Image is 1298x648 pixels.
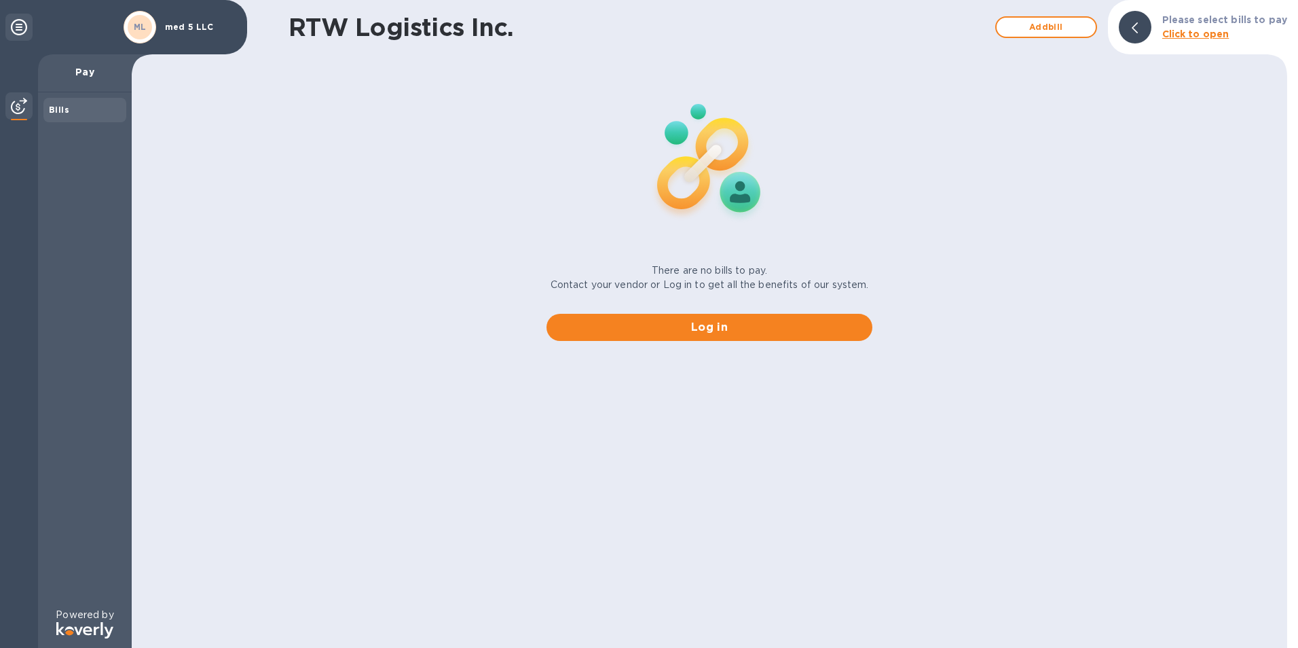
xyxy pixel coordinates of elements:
[49,65,121,79] p: Pay
[289,13,988,41] h1: RTW Logistics Inc.
[1162,14,1287,25] b: Please select bills to pay
[134,22,147,32] b: ML
[49,105,69,115] b: Bills
[1162,29,1229,39] b: Click to open
[56,608,113,622] p: Powered by
[546,314,872,341] button: Log in
[56,622,113,638] img: Logo
[551,264,869,292] p: There are no bills to pay. Contact your vendor or Log in to get all the benefits of our system.
[1007,19,1085,35] span: Add bill
[995,16,1097,38] button: Addbill
[165,22,233,32] p: med 5 LLC
[557,319,861,336] span: Log in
